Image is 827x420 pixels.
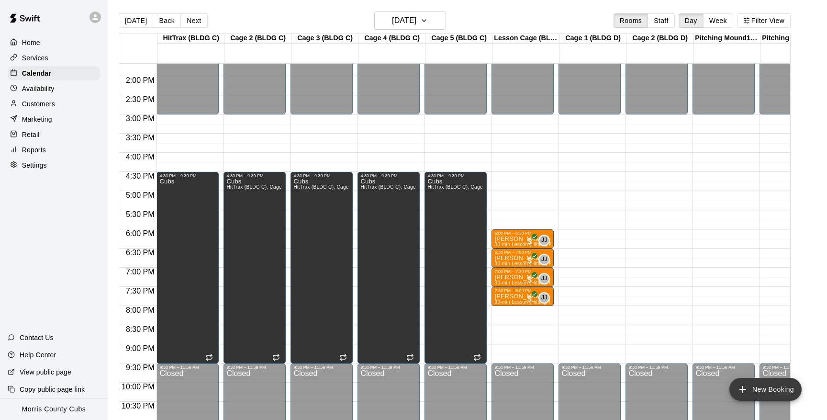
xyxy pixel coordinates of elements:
[20,333,54,342] p: Contact Us
[8,97,100,111] a: Customers
[542,235,550,246] span: JJ Jensen
[22,404,86,414] p: Morris County Cubs
[123,229,157,238] span: 6:00 PM
[358,172,420,363] div: 4:30 PM – 9:30 PM: Cubs
[614,13,648,28] button: Rooms
[406,353,414,361] span: Recurring event
[494,242,593,247] span: 30-min Lesson (Hitting, Pitching or fielding)
[628,365,685,370] div: 9:30 PM – 11:59 PM
[123,114,157,123] span: 3:00 PM
[360,184,573,190] span: HitTrax (BLDG C), Cage 2 (BLDG C), Cage 3 (BLDG C), Cage 4 (BLDG C), Cage 5 (BLDG C)
[494,250,551,255] div: 6:30 PM – 7:00 PM
[494,231,551,236] div: 6:00 PM – 6:30 PM
[492,268,554,287] div: 7:00 PM – 7:30 PM: 30-min Lesson (Hitting, Pitching or fielding)
[156,172,219,363] div: 4:30 PM – 9:30 PM: Cubs
[123,363,157,372] span: 9:30 PM
[559,34,626,43] div: Cage 1 (BLDG D)
[473,353,481,361] span: Recurring event
[392,14,416,27] h6: [DATE]
[494,299,593,305] span: 30-min Lesson (Hitting, Pitching or fielding)
[119,402,156,410] span: 10:30 PM
[358,34,425,43] div: Cage 4 (BLDG C)
[291,172,353,363] div: 4:30 PM – 9:30 PM: Cubs
[737,13,791,28] button: Filter View
[542,292,550,304] span: JJ Jensen
[525,256,535,265] span: All customers have paid
[693,34,760,43] div: Pitching Mound1 (BLDG D)
[123,153,157,161] span: 4:00 PM
[123,249,157,257] span: 6:30 PM
[729,378,802,401] button: add
[427,184,640,190] span: HitTrax (BLDG C), Cage 2 (BLDG C), Cage 3 (BLDG C), Cage 4 (BLDG C), Cage 5 (BLDG C)
[679,13,704,28] button: Day
[374,11,446,30] button: [DATE]
[492,229,554,249] div: 6:00 PM – 6:30 PM: Eli Kahn
[339,353,347,361] span: Recurring event
[119,13,153,28] button: [DATE]
[492,249,554,268] div: 6:30 PM – 7:00 PM: Eli Kahn
[159,173,216,178] div: 4:30 PM – 9:30 PM
[291,34,358,43] div: Cage 3 (BLDG C)
[224,172,286,363] div: 4:30 PM – 9:30 PM: Cubs
[157,34,224,43] div: HitTrax (BLDG C)
[494,261,593,266] span: 30-min Lesson (Hitting, Pitching or fielding)
[22,130,40,139] p: Retail
[525,294,535,304] span: All customers have paid
[8,66,100,80] div: Calendar
[8,143,100,157] a: Reports
[22,84,55,93] p: Availability
[123,306,157,314] span: 8:00 PM
[425,34,492,43] div: Cage 5 (BLDG C)
[180,13,207,28] button: Next
[123,191,157,199] span: 5:00 PM
[119,383,156,391] span: 10:00 PM
[293,365,350,370] div: 9:30 PM – 11:59 PM
[648,13,675,28] button: Staff
[8,112,100,126] div: Marketing
[123,325,157,333] span: 8:30 PM
[22,114,52,124] p: Marketing
[293,184,506,190] span: HitTrax (BLDG C), Cage 2 (BLDG C), Cage 3 (BLDG C), Cage 4 (BLDG C), Cage 5 (BLDG C)
[525,237,535,246] span: All customers have paid
[123,268,157,276] span: 7:00 PM
[224,34,291,43] div: Cage 2 (BLDG C)
[123,344,157,352] span: 9:00 PM
[762,365,819,370] div: 9:30 PM – 11:59 PM
[494,365,551,370] div: 9:30 PM – 11:59 PM
[541,255,548,264] span: JJ
[22,99,55,109] p: Customers
[425,172,487,363] div: 4:30 PM – 9:30 PM: Cubs
[20,350,56,360] p: Help Center
[226,184,439,190] span: HitTrax (BLDG C), Cage 2 (BLDG C), Cage 3 (BLDG C), Cage 4 (BLDG C), Cage 5 (BLDG C)
[123,210,157,218] span: 5:30 PM
[541,293,548,303] span: JJ
[360,173,417,178] div: 4:30 PM – 9:30 PM
[22,145,46,155] p: Reports
[703,13,733,28] button: Week
[20,367,71,377] p: View public page
[293,173,350,178] div: 4:30 PM – 9:30 PM
[492,34,559,43] div: Lesson Cage (BLDG C)
[542,273,550,284] span: JJ Jensen
[153,13,181,28] button: Back
[538,292,550,304] div: JJ Jensen
[8,51,100,65] a: Services
[22,53,48,63] p: Services
[492,287,554,306] div: 7:30 PM – 8:00 PM: Deena Brennan
[8,127,100,142] div: Retail
[123,76,157,84] span: 2:00 PM
[695,365,752,370] div: 9:30 PM – 11:59 PM
[22,38,40,47] p: Home
[8,35,100,50] div: Home
[226,173,283,178] div: 4:30 PM – 9:30 PM
[427,365,484,370] div: 9:30 PM – 11:59 PM
[22,160,47,170] p: Settings
[525,275,535,284] span: All customers have paid
[20,385,85,394] p: Copy public page link
[205,353,213,361] span: Recurring event
[542,254,550,265] span: JJ Jensen
[8,158,100,172] a: Settings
